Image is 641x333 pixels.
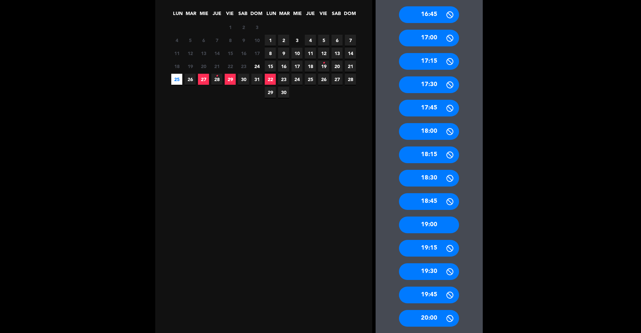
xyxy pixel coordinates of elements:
[185,10,196,21] span: MAR
[171,48,182,59] span: 11
[211,48,222,59] span: 14
[250,10,261,21] span: DOM
[185,61,196,72] span: 19
[318,74,329,85] span: 26
[278,48,289,59] span: 9
[211,74,222,85] span: 28
[265,48,276,59] span: 8
[345,61,356,72] span: 21
[345,74,356,85] span: 28
[332,35,343,46] span: 6
[318,61,329,72] span: 19
[172,10,183,21] span: LUN
[238,22,249,33] span: 2
[292,10,303,21] span: MIE
[265,61,276,72] span: 15
[251,74,262,85] span: 31
[251,35,262,46] span: 10
[332,48,343,59] span: 13
[198,48,209,59] span: 13
[278,87,289,98] span: 30
[198,61,209,72] span: 20
[291,61,302,72] span: 17
[399,310,459,327] div: 20:00
[279,10,290,21] span: MAR
[225,61,236,72] span: 22
[332,61,343,72] span: 20
[332,74,343,85] span: 27
[251,48,262,59] span: 17
[238,61,249,72] span: 23
[185,48,196,59] span: 12
[345,35,356,46] span: 7
[399,6,459,23] div: 16:45
[331,10,342,21] span: SAB
[305,74,316,85] span: 25
[225,74,236,85] span: 29
[399,100,459,116] div: 17:45
[399,240,459,257] div: 19:15
[265,74,276,85] span: 22
[251,22,262,33] span: 3
[318,48,329,59] span: 12
[291,74,302,85] span: 24
[399,263,459,280] div: 19:30
[198,35,209,46] span: 6
[345,48,356,59] span: 14
[291,48,302,59] span: 10
[278,35,289,46] span: 2
[211,35,222,46] span: 7
[305,10,316,21] span: JUE
[225,22,236,33] span: 1
[251,61,262,72] span: 24
[211,61,222,72] span: 21
[237,10,248,21] span: SAB
[323,58,325,68] i: •
[399,76,459,93] div: 17:30
[399,53,459,70] div: 17:15
[291,35,302,46] span: 3
[171,61,182,72] span: 18
[305,35,316,46] span: 4
[238,74,249,85] span: 30
[278,74,289,85] span: 23
[318,35,329,46] span: 5
[238,35,249,46] span: 9
[224,10,235,21] span: VIE
[225,48,236,59] span: 15
[399,217,459,233] div: 19:00
[344,10,355,21] span: DOM
[318,10,329,21] span: VIE
[266,10,277,21] span: LUN
[171,74,182,85] span: 25
[216,71,218,81] i: •
[238,48,249,59] span: 16
[185,35,196,46] span: 5
[399,170,459,187] div: 18:30
[211,10,222,21] span: JUE
[225,35,236,46] span: 8
[278,61,289,72] span: 16
[198,10,209,21] span: MIE
[171,35,182,46] span: 4
[198,74,209,85] span: 27
[185,74,196,85] span: 26
[399,123,459,140] div: 18:00
[399,287,459,303] div: 19:45
[265,87,276,98] span: 29
[399,30,459,46] div: 17:00
[265,35,276,46] span: 1
[305,48,316,59] span: 11
[305,61,316,72] span: 18
[399,193,459,210] div: 18:45
[399,146,459,163] div: 18:15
